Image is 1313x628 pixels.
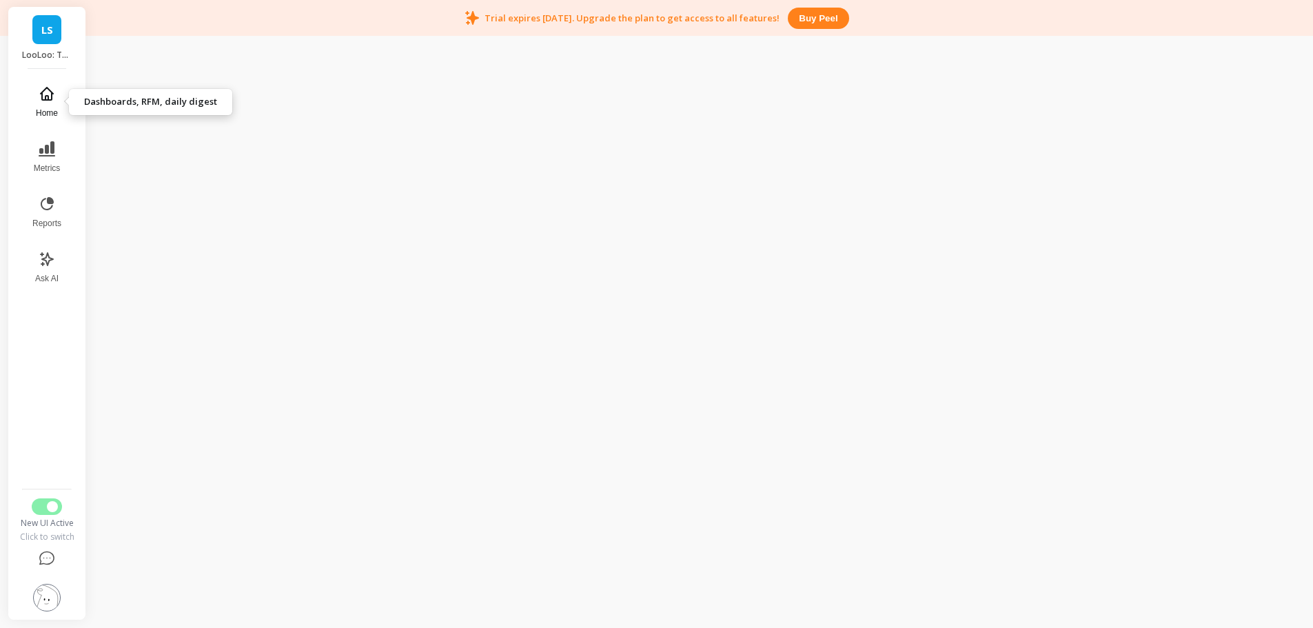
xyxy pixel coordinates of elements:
button: Buy peel [788,8,848,29]
button: Ask AI [24,243,70,292]
button: Home [24,77,70,127]
button: Metrics [24,132,70,182]
div: New UI Active [19,518,75,529]
p: Trial expires [DATE]. Upgrade the plan to get access to all features! [485,12,780,24]
span: Home [36,108,58,119]
span: Metrics [34,163,61,174]
span: Ask AI [35,273,59,284]
p: LooLoo: Touchless Toilet Spray [22,50,72,61]
button: Settings [19,576,75,620]
button: Switch to Legacy UI [32,498,62,515]
button: Reports [24,188,70,237]
div: Click to switch [19,531,75,543]
img: profile picture [33,584,61,611]
span: LS [41,22,53,38]
span: Reports [32,218,61,229]
button: Help [19,543,75,576]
